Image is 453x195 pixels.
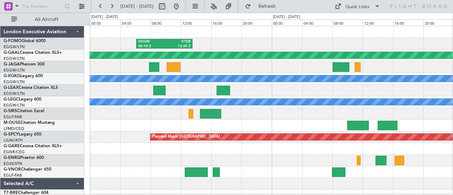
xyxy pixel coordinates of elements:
span: G-FOMO [4,39,22,43]
div: 04:00 [302,19,333,26]
div: 08:00 [332,19,363,26]
span: G-LEAX [4,86,19,90]
span: G-JAGA [4,62,20,67]
div: 00:00 [272,19,302,26]
a: EGLF/FAB [4,173,22,178]
div: 16:00 [393,19,424,26]
div: [DATE] - [DATE] [91,14,118,20]
a: EGGW/LTN [4,103,25,108]
div: 13:35 Z [165,44,191,49]
a: G-LEAXCessna Citation XLS [4,86,58,90]
div: KTEB [165,39,191,44]
span: G-KGKG [4,74,20,78]
input: Trip Number [22,1,62,12]
span: G-SIRS [4,109,17,113]
span: M-OUSE [4,121,21,125]
a: M-OUSECitation Mustang [4,121,55,125]
a: EGGW/LTN [4,91,25,96]
a: EGNR/CEG [4,149,25,155]
a: G-KGKGLegacy 600 [4,74,43,78]
a: G-SIRSCitation Excel [4,109,44,113]
span: G-ENRG [4,156,20,160]
button: Quick Links [331,1,384,12]
span: T7-BRE [4,191,18,195]
div: 00:00 [90,19,120,26]
span: G-VNOR [4,167,21,172]
span: G-SPCY [4,132,19,137]
div: 06:10 Z [138,44,165,49]
span: G-GAAL [4,51,20,55]
span: G-GARE [4,144,20,148]
div: 08:00 [150,19,181,26]
a: EGGW/LTN [4,44,25,50]
span: G-LEGC [4,97,19,102]
div: 20:00 [241,19,272,26]
div: [DATE] - [DATE] [273,14,300,20]
a: LGAV/ATH [4,138,23,143]
a: EGGW/LTN [4,79,25,85]
a: G-FOMOGlobal 6000 [4,39,46,43]
a: G-LEGCLegacy 600 [4,97,41,102]
a: EGGW/LTN [4,68,25,73]
div: EGGW [138,39,165,44]
div: Quick Links [345,4,369,11]
span: [DATE] - [DATE] [120,3,154,10]
a: G-ENRGPraetor 600 [4,156,44,160]
a: LFMD/CEQ [4,126,24,131]
button: All Aircraft [8,14,77,25]
span: Refresh [252,4,282,9]
button: Refresh [242,1,284,12]
a: T7-BREChallenger 604 [4,191,48,195]
div: 04:00 [120,19,151,26]
a: EGLF/FAB [4,114,22,120]
div: 12:00 [363,19,393,26]
a: G-GAALCessna Citation XLS+ [4,51,62,55]
a: G-GARECessna Citation XLS+ [4,144,62,148]
div: 16:00 [211,19,242,26]
div: 12:00 [181,19,211,26]
a: G-SPCYLegacy 650 [4,132,41,137]
a: EGSS/STN [4,161,22,166]
a: G-JAGAPhenom 300 [4,62,45,67]
a: G-VNORChallenger 650 [4,167,51,172]
a: EGGW/LTN [4,56,25,61]
span: All Aircraft [18,17,75,22]
div: Planned Maint [GEOGRAPHIC_DATA] [152,132,220,142]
